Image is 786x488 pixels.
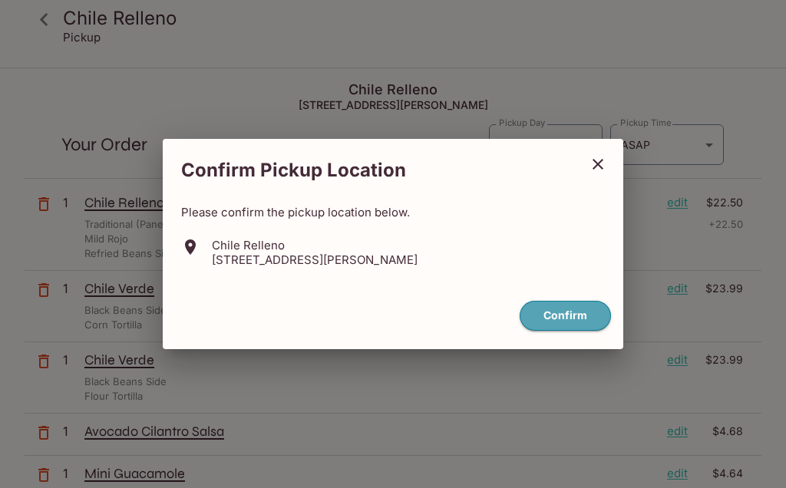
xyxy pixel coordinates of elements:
[212,252,418,267] p: [STREET_ADDRESS][PERSON_NAME]
[520,301,611,331] button: confirm
[163,151,579,190] h2: Confirm Pickup Location
[212,238,418,252] p: Chile Relleno
[579,145,617,183] button: close
[181,205,605,219] p: Please confirm the pickup location below.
